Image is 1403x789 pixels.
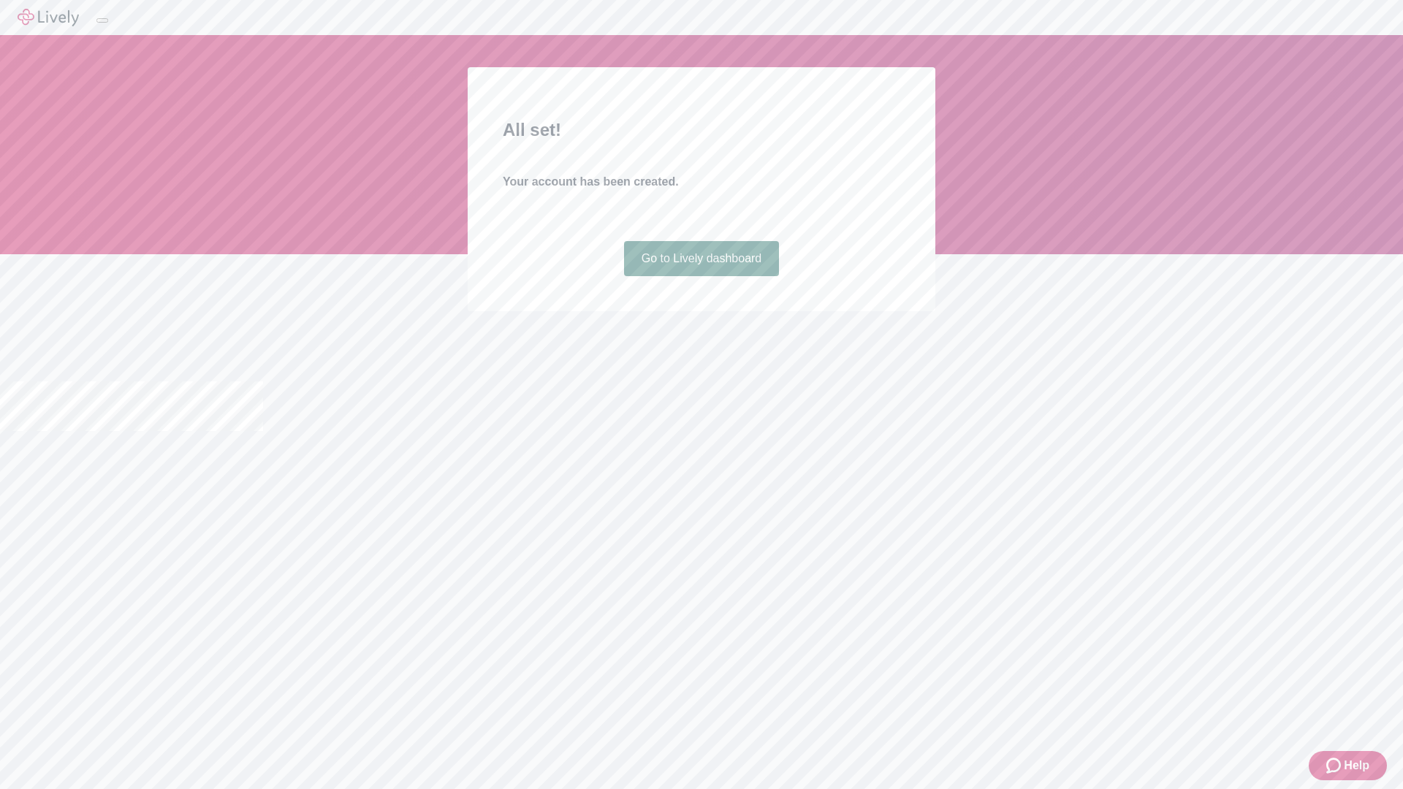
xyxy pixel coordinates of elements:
[1326,757,1344,774] svg: Zendesk support icon
[96,18,108,23] button: Log out
[624,241,780,276] a: Go to Lively dashboard
[503,117,900,143] h2: All set!
[1309,751,1387,780] button: Zendesk support iconHelp
[503,173,900,191] h4: Your account has been created.
[18,9,79,26] img: Lively
[1344,757,1369,774] span: Help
